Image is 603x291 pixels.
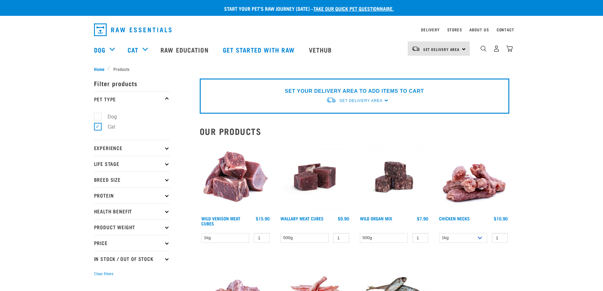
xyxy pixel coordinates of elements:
img: Wild Organ Mix [358,141,430,213]
span: Home [94,66,104,72]
span: Set Delivery Area [423,48,460,50]
a: Wallaby Meat Cubes [280,217,323,219]
a: Get started with Raw [217,37,303,62]
a: Wild Venison Meat Cubes [201,217,240,225]
img: Raw Essentials Logo [94,23,172,36]
img: Wallaby Meat Cubes [279,141,351,213]
p: Price [94,235,170,251]
div: $7.90 [417,216,428,221]
a: Contact [497,28,514,31]
p: In Stock / Out Of Stock [94,251,170,267]
a: Wild Organ Mix [360,217,392,219]
p: Life Stage [94,156,170,172]
nav: dropdown navigation [89,21,514,39]
a: Cat [128,45,138,54]
p: Experience [94,140,170,156]
input: 1 [492,233,508,243]
div: $10.90 [494,216,508,221]
label: Dog [97,113,119,121]
div: $9.90 [338,216,349,221]
div: $15.90 [256,216,270,221]
p: Filter products [94,75,170,91]
a: About Us [469,28,489,31]
a: Delivery [421,28,439,31]
input: 1 [333,233,349,243]
p: Health Benefit [94,203,170,219]
img: home-icon-1@2x.png [481,46,487,52]
a: Vethub [303,37,340,62]
p: Pet Type [94,91,170,107]
img: user.png [493,45,500,52]
a: take our quick pet questionnaire. [313,7,394,10]
h2: Our Products [200,126,509,136]
a: Dog [94,45,105,54]
nav: breadcrumbs [94,66,509,72]
a: Raw Education [154,37,216,62]
img: 1181 Wild Venison Meat Cubes Boneless 01 [200,141,272,213]
a: Home [94,66,108,72]
img: van-moving.png [411,46,420,52]
p: Product Weight [94,219,170,235]
p: Protein [94,187,170,203]
img: Pile Of Chicken Necks For Pets [437,141,509,213]
p: Breed Size [94,172,170,187]
a: Chicken Necks [439,217,470,219]
a: Stores [447,28,462,31]
img: home-icon@2x.png [506,45,513,52]
span: Set Delivery Area [339,98,382,103]
input: 1 [254,233,270,243]
p: SET YOUR DELIVERY AREA TO ADD ITEMS TO CART [285,87,424,95]
input: 1 [412,233,428,243]
button: Clear filters [94,271,113,277]
img: van-moving.png [326,97,336,104]
label: Cat [97,123,118,131]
